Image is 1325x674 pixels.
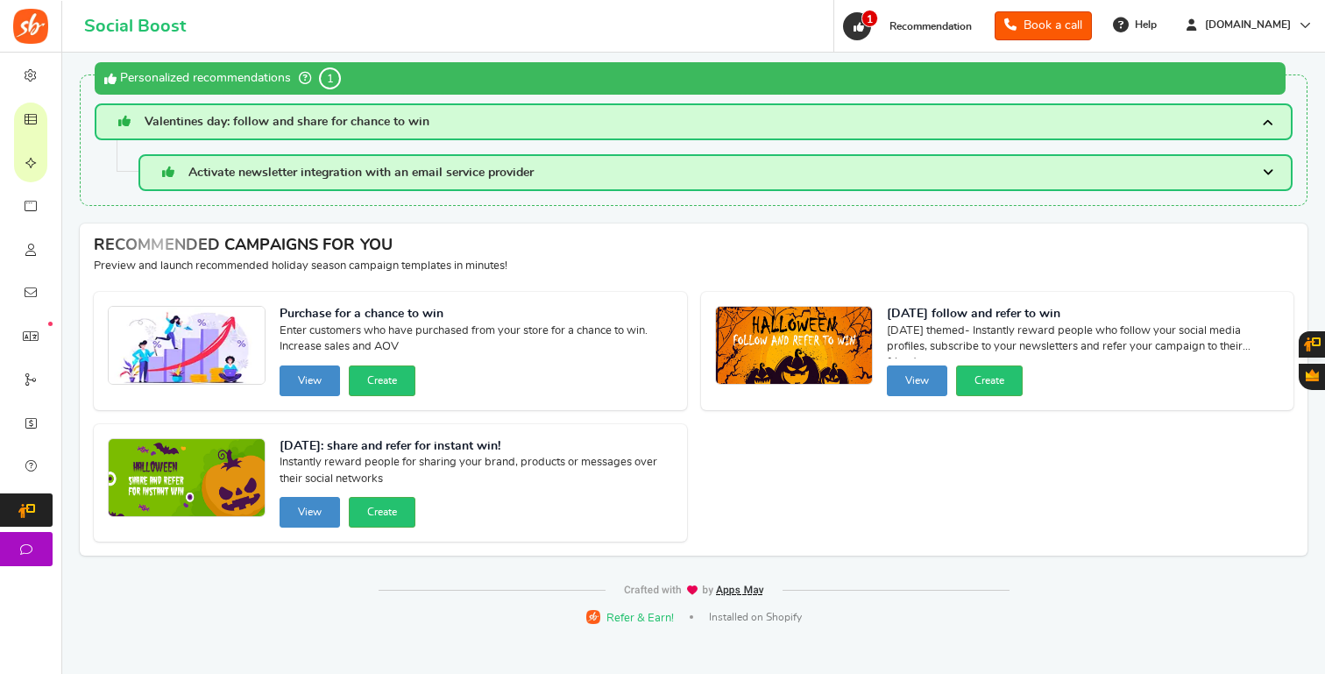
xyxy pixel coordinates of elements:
a: Help [1106,11,1166,39]
p: Preview and launch recommended holiday season campaign templates in minutes! [94,259,1293,274]
button: Create [349,497,415,528]
span: [DOMAIN_NAME] [1198,18,1298,32]
button: Create [956,365,1023,396]
span: 1 [319,67,341,89]
span: 1 [861,10,878,27]
a: 1 Recommendation [841,12,981,40]
span: Enter customers who have purchased from your store for a chance to win. Increase sales and AOV [280,323,673,358]
img: Social Boost [13,9,48,44]
img: Recommended Campaigns [716,307,872,386]
span: [DATE] themed- Instantly reward people who follow your social media profiles, subscribe to your n... [887,323,1280,358]
span: Installed on Shopify [709,610,802,625]
button: Gratisfaction [1299,364,1325,390]
span: Activate newsletter integration with an email service provider [188,167,534,179]
span: Recommendation [889,21,972,32]
img: img-footer.webp [623,585,765,596]
button: View [280,497,340,528]
strong: [DATE]: share and refer for instant win! [280,438,673,456]
img: Recommended Campaigns [109,307,265,386]
img: Recommended Campaigns [109,439,265,518]
strong: [DATE] follow and refer to win [887,306,1280,323]
h4: RECOMMENDED CAMPAIGNS FOR YOU [94,238,1293,255]
em: New [48,322,53,326]
button: Create [349,365,415,396]
a: Book a call [995,11,1092,40]
div: Personalized recommendations [95,62,1286,95]
button: View [280,365,340,396]
span: Valentines day: follow and share for chance to win [145,116,429,128]
span: | [690,615,693,619]
strong: Purchase for a chance to win [280,306,673,323]
h1: Social Boost [84,17,186,36]
button: View [887,365,947,396]
span: Gratisfaction [1306,369,1319,381]
span: Instantly reward people for sharing your brand, products or messages over their social networks [280,455,673,490]
span: Help [1130,18,1157,32]
a: Refer & Earn! [586,609,674,626]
